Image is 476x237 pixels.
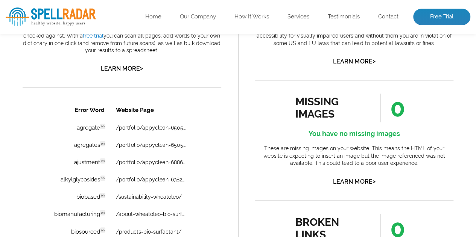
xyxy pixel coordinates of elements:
a: /portfolio/sophorolipideco-s/ [93,162,163,168]
td: biobased [19,88,87,104]
h4: You have no missing images [255,128,454,140]
a: How It Works [234,13,269,21]
td: alkylglycosides [19,71,87,87]
span: 0 [380,94,405,122]
td: agregates [19,36,87,53]
a: Contact [378,13,398,21]
span: en [78,40,83,45]
a: Testimonials [328,13,360,21]
a: Home [145,13,161,21]
span: en [78,23,83,28]
a: /portfolio/appyclean-6505/ [93,41,163,47]
a: 1 [44,209,51,217]
td: agregate [19,19,87,35]
a: free trial [83,33,103,39]
span: en [78,144,83,149]
span: > [140,63,143,74]
a: 2 [55,210,62,217]
a: /sustainability-wheatoleo/ [93,93,159,99]
a: Services [287,13,309,21]
span: en [78,75,83,80]
td: ajustment [19,53,87,70]
a: Learn More> [101,65,143,72]
span: > [372,176,375,187]
a: 7 [111,210,117,217]
a: 4 [77,210,84,217]
a: Our Company [180,13,216,21]
a: /portfolio/appyclean-6382m-waterless/ [93,76,163,82]
span: en [78,109,83,115]
span: en [78,178,83,184]
a: /portfolio/appyclean-6505/ [93,24,163,30]
a: 5 [88,210,95,217]
a: 9 [133,210,140,217]
a: Learn More> [333,178,375,185]
th: Error Word [19,1,87,18]
span: > [372,56,375,66]
td: biosurfactants [19,157,87,174]
span: en [78,57,83,63]
a: /portfolio/appyclean-6886/ [93,59,163,65]
div: missing images [295,95,363,120]
td: biosourced [19,122,87,139]
a: /portfolio/appyclean-6548-m/ [93,180,163,186]
td: choisir [19,174,87,191]
a: 6 [100,210,106,217]
td: biosurfactant [19,140,87,156]
a: Free Trial [413,9,470,25]
p: These are words from the scanned pages of your website (limited to 50) that are not found in our ... [23,18,221,54]
a: 3 [66,210,73,217]
td: biomanufacturing [19,105,87,122]
span: en [78,92,83,97]
span: en [78,127,83,132]
a: /portfolio/sophorolipideco-s/ [93,145,163,151]
th: Website Page [88,1,179,18]
a: /products-bio-surfactant/ [93,128,159,134]
a: 10 [144,210,154,217]
a: Next [158,210,174,217]
a: Learn More> [333,58,375,65]
img: SpellRadar [6,8,96,26]
a: /about-wheatoleo-bio-surfactant/ [93,110,163,116]
span: en [78,161,83,166]
a: 8 [122,210,129,217]
p: These are missing images on your website. This means the HTML of your website is expecting to ins... [255,145,454,167]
